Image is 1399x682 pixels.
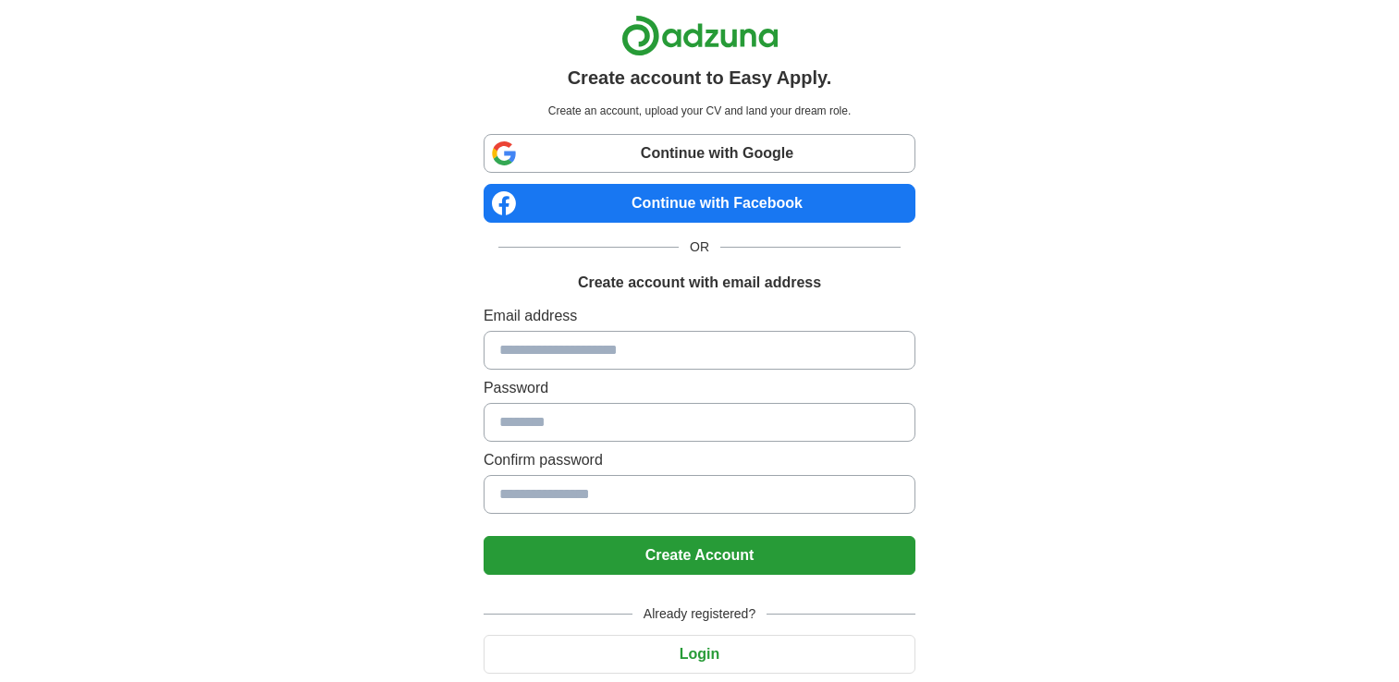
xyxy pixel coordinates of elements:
[679,237,720,257] span: OR
[484,134,915,173] a: Continue with Google
[484,305,915,327] label: Email address
[621,15,779,56] img: Adzuna logo
[484,635,915,674] button: Login
[484,184,915,223] a: Continue with Facebook
[484,449,915,471] label: Confirm password
[484,377,915,399] label: Password
[484,536,915,575] button: Create Account
[487,103,912,119] p: Create an account, upload your CV and land your dream role.
[632,604,767,624] span: Already registered?
[578,272,821,294] h1: Create account with email address
[484,646,915,662] a: Login
[568,64,832,91] h1: Create account to Easy Apply.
